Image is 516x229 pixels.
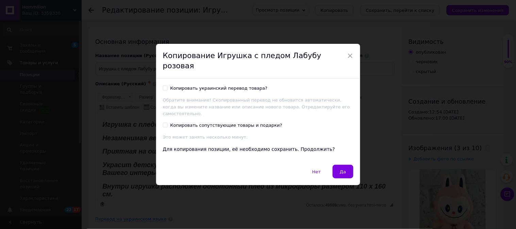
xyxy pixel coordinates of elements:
[170,122,282,128] div: Копировать сопутствующие товары и подарки?
[7,47,232,63] strong: Украсит детскую кроватку, диванчик и просто будет изюминкой Вашего интерьера!
[7,7,292,138] body: Визуальный текстовый редактор, 12B0E355-D26E-40CB-9C27-6A821CFE64C4
[163,146,353,153] div: Для копирования позиции, её необходимо сохранить. Продолжить?
[7,7,97,14] strong: Игрушка с пледом внутри.
[163,135,248,140] span: Это может занять несколько минут.
[312,169,321,174] span: Нет
[340,169,346,174] span: Да
[7,69,290,84] strong: Внутри игрушки расположен однотонный плед из микрофибры размером 110 х 160 см.
[156,44,360,79] div: Копирование Игрушка с пледом Лабубу розовая
[347,50,353,61] span: ×
[7,34,137,41] strong: Приятная на ощупь, яркая и забавная!
[163,98,350,116] span: Обратите внимание! Скопированный перевод не обновится автоматически, когда вы измените название и...
[305,165,328,178] button: Нет
[333,165,353,178] button: Да
[170,85,268,91] div: Копировать украинский перевод товара?
[7,20,133,28] strong: Незаменимая вещь в путешествиях.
